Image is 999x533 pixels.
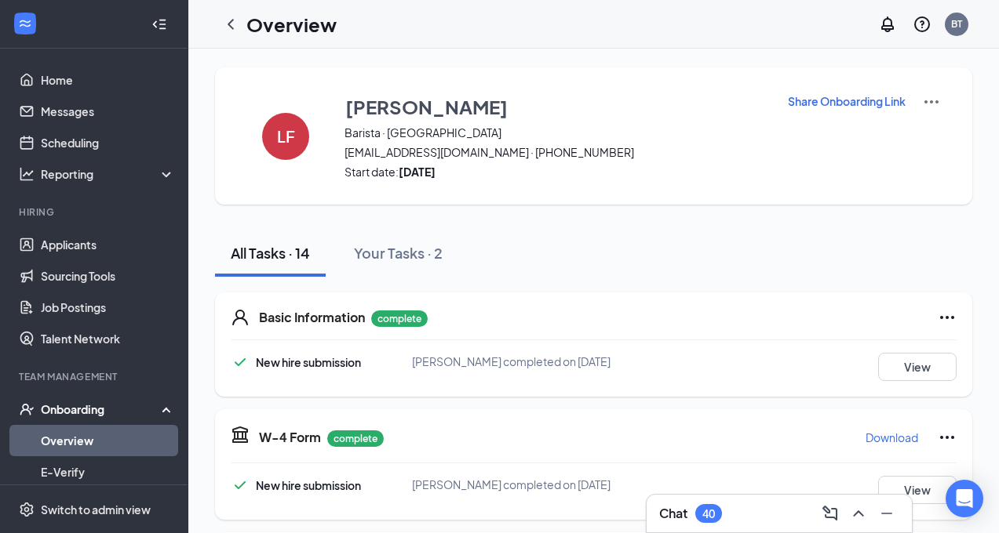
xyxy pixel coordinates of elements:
[19,401,35,417] svg: UserCheck
[41,502,151,517] div: Switch to admin view
[41,260,175,292] a: Sourcing Tools
[231,476,250,495] svg: Checkmark
[849,504,868,523] svg: ChevronUp
[846,501,871,526] button: ChevronUp
[354,243,443,263] div: Your Tasks · 2
[41,166,176,182] div: Reporting
[41,401,162,417] div: Onboarding
[659,505,687,522] h3: Chat
[277,131,295,142] h4: LF
[866,430,918,445] p: Download
[327,430,384,447] p: complete
[41,96,175,127] a: Messages
[946,480,983,517] div: Open Intercom Messenger
[938,308,957,327] svg: Ellipses
[231,353,250,372] svg: Checkmark
[256,355,361,369] span: New hire submission
[345,92,767,121] button: [PERSON_NAME]
[41,64,175,96] a: Home
[41,292,175,323] a: Job Postings
[345,93,508,120] h3: [PERSON_NAME]
[19,502,35,517] svg: Settings
[231,308,250,327] svg: User
[345,144,767,160] span: [EMAIL_ADDRESS][DOMAIN_NAME] · [PHONE_NUMBER]
[231,243,310,263] div: All Tasks · 14
[951,17,962,31] div: BT
[246,92,325,179] button: LF
[818,501,843,526] button: ComposeMessage
[371,310,428,327] p: complete
[788,93,906,109] p: Share Onboarding Link
[412,354,611,368] span: [PERSON_NAME] completed on [DATE]
[221,15,240,34] svg: ChevronLeft
[399,165,436,179] strong: [DATE]
[865,425,919,450] button: Download
[151,16,167,32] svg: Collapse
[19,370,172,383] div: Team Management
[231,425,250,444] svg: TaxGovernmentIcon
[246,11,337,38] h1: Overview
[41,323,175,354] a: Talent Network
[878,15,897,34] svg: Notifications
[702,507,715,520] div: 40
[877,504,896,523] svg: Minimize
[821,504,840,523] svg: ComposeMessage
[19,205,172,219] div: Hiring
[41,229,175,260] a: Applicants
[412,477,611,491] span: [PERSON_NAME] completed on [DATE]
[874,501,899,526] button: Minimize
[259,429,321,446] h5: W-4 Form
[938,428,957,447] svg: Ellipses
[345,164,767,179] span: Start date:
[41,456,175,488] a: E-Verify
[922,92,941,111] img: More Actions
[787,92,906,110] button: Share Onboarding Link
[256,478,361,492] span: New hire submission
[345,125,767,140] span: Barista · [GEOGRAPHIC_DATA]
[878,353,957,381] button: View
[41,425,175,456] a: Overview
[41,127,175,158] a: Scheduling
[913,15,932,34] svg: QuestionInfo
[259,309,365,326] h5: Basic Information
[17,16,33,31] svg: WorkstreamLogo
[878,476,957,504] button: View
[19,166,35,182] svg: Analysis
